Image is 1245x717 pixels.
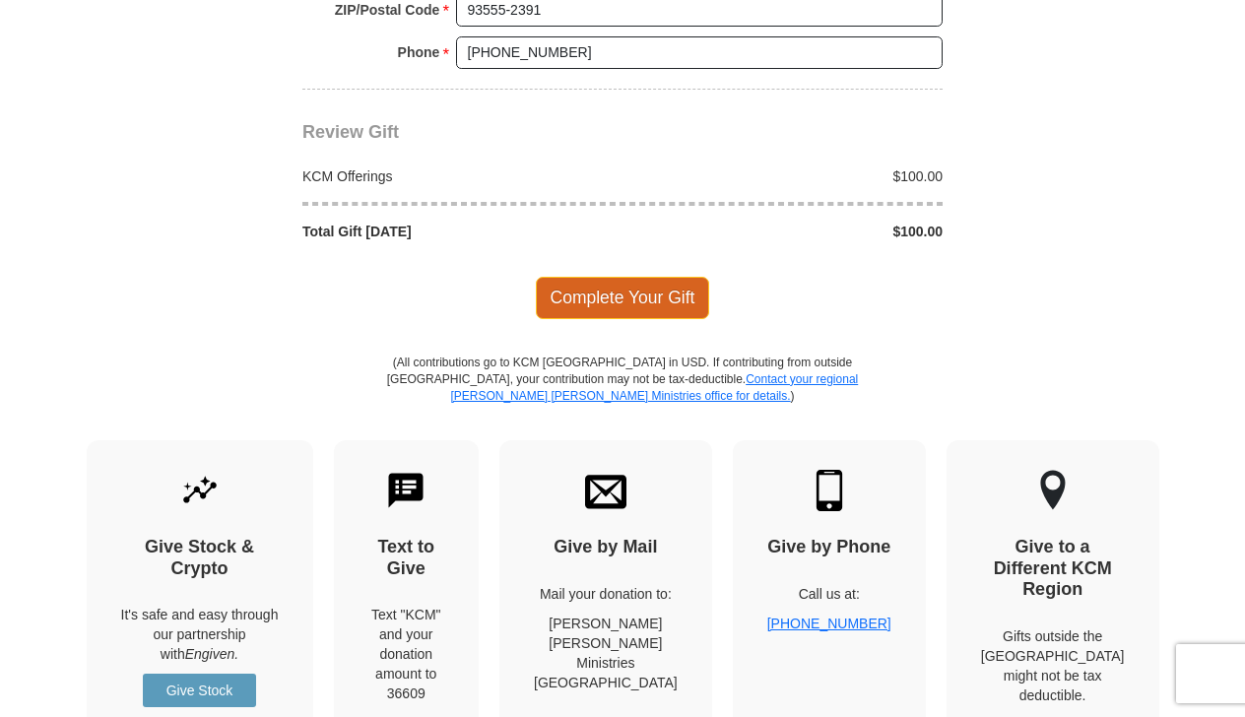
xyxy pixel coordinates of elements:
[767,584,891,604] p: Call us at:
[398,38,440,66] strong: Phone
[767,537,891,558] h4: Give by Phone
[293,166,623,186] div: KCM Offerings
[450,372,858,403] a: Contact your regional [PERSON_NAME] [PERSON_NAME] Ministries office for details.
[121,605,279,664] p: It's safe and easy through our partnership with
[143,674,256,707] a: Give Stock
[585,470,626,511] img: envelope.svg
[121,537,279,579] h4: Give Stock & Crypto
[536,277,710,318] span: Complete Your Gift
[534,537,678,558] h4: Give by Mail
[767,616,891,631] a: [PHONE_NUMBER]
[385,470,426,511] img: text-to-give.svg
[302,122,399,142] span: Review Gift
[179,470,221,511] img: give-by-stock.svg
[981,626,1125,705] p: Gifts outside the [GEOGRAPHIC_DATA] might not be tax deductible.
[534,614,678,692] p: [PERSON_NAME] [PERSON_NAME] Ministries [GEOGRAPHIC_DATA]
[622,166,953,186] div: $100.00
[293,222,623,241] div: Total Gift [DATE]
[185,646,238,662] i: Engiven.
[809,470,850,511] img: mobile.svg
[534,584,678,604] p: Mail your donation to:
[981,537,1125,601] h4: Give to a Different KCM Region
[368,537,445,579] h4: Text to Give
[386,355,859,440] p: (All contributions go to KCM [GEOGRAPHIC_DATA] in USD. If contributing from outside [GEOGRAPHIC_D...
[622,222,953,241] div: $100.00
[368,605,445,703] div: Text "KCM" and your donation amount to 36609
[1039,470,1067,511] img: other-region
